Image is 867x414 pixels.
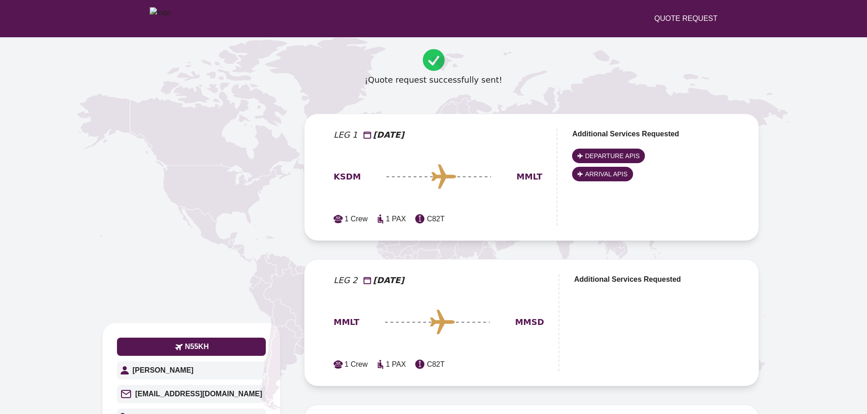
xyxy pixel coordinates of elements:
span: MMLT [517,170,543,183]
span: LEG 2 [334,274,358,287]
span: Additional Services Requested [574,275,681,283]
span: [DATE] [373,274,405,287]
span: 1 Crew [345,214,368,224]
span: KSDM [334,170,361,183]
span: DEPARTURE APIS [585,151,639,160]
span: [DATE] [373,129,405,141]
img: logo [150,7,241,30]
span: 1 Crew [345,359,368,370]
span: MMLT [334,316,360,329]
a: QUOTE REQUEST [654,13,718,24]
span: Additional Services Requested [572,130,679,138]
span: 1 PAX [386,359,406,370]
span: C82T [427,359,445,370]
span: MMSD [515,316,544,329]
span: LEG 1 [334,129,358,141]
span: 1 PAX [386,214,406,224]
span: ARRIVAL APIS [585,170,627,179]
span: C82T [427,214,445,224]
